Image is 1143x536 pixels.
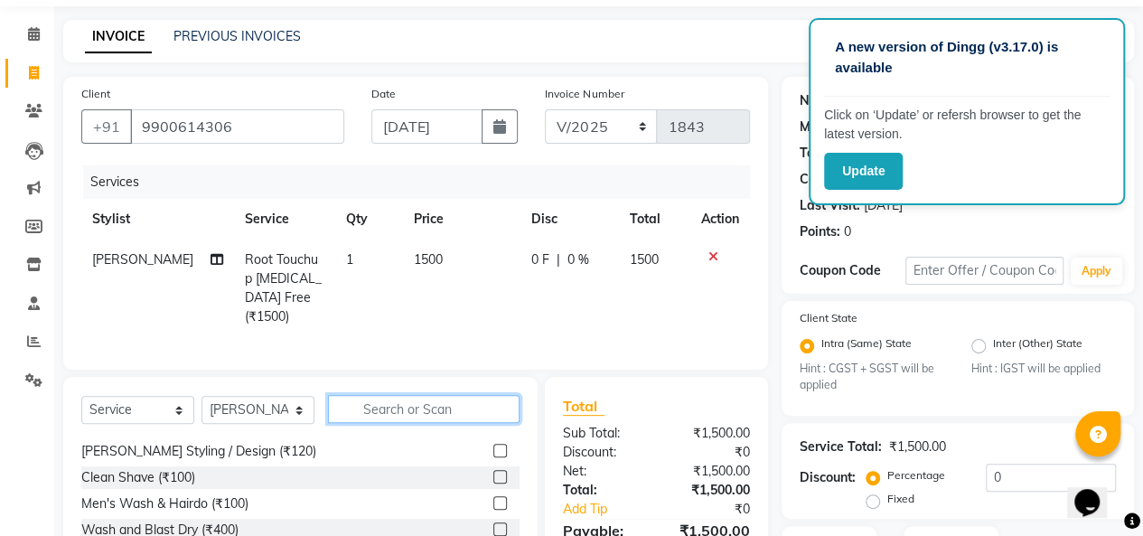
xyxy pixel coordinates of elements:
label: Client [81,86,110,102]
label: Client State [800,310,857,326]
input: Search by Name/Mobile/Email/Code [130,109,344,144]
label: Percentage [887,467,945,484]
span: 0 % [567,250,589,269]
a: PREVIOUS INVOICES [173,28,301,44]
div: Coupon Code [800,261,905,280]
div: Total Visits: [800,144,871,163]
div: Men's Wash & Hairdo (₹100) [81,494,248,513]
label: Date [371,86,396,102]
p: Click on ‘Update’ or refersh browser to get the latest version. [824,106,1110,144]
div: Last Visit: [800,196,860,215]
input: Search or Scan [328,395,520,423]
label: Invoice Number [545,86,623,102]
span: [PERSON_NAME] [92,251,193,268]
label: Fixed [887,491,914,507]
th: Action [690,199,750,240]
button: +91 [81,109,132,144]
div: ₹0 [656,443,764,462]
div: Discount: [800,468,856,487]
div: ₹1,500.00 [656,462,764,481]
div: [PERSON_NAME] Styling / Design (₹120) [81,442,316,461]
th: Total [618,199,690,240]
th: Disc [520,199,618,240]
div: Service Total: [800,437,882,456]
span: 1500 [629,251,658,268]
div: Name: [800,91,840,110]
button: Update [824,153,903,190]
small: Hint : CGST + SGST will be applied [800,361,944,394]
div: ₹1,500.00 [656,481,764,500]
span: | [557,250,560,269]
input: Enter Offer / Coupon Code [905,257,1063,285]
th: Qty [335,199,403,240]
p: A new version of Dingg (v3.17.0) is available [835,37,1099,78]
div: ₹1,500.00 [656,424,764,443]
label: Inter (Other) State [993,335,1082,357]
span: Total [563,397,604,416]
label: Intra (Same) State [821,335,912,357]
small: Hint : IGST will be applied [971,361,1116,377]
div: Discount: [549,443,657,462]
div: Net: [549,462,657,481]
span: 1 [346,251,353,268]
div: Services [83,165,764,199]
a: Add Tip [549,500,674,519]
th: Price [403,199,520,240]
div: ₹1,500.00 [889,437,946,456]
div: Clean Shave (₹100) [81,468,195,487]
a: INVOICE [85,21,152,53]
div: Points: [800,222,840,241]
th: Stylist [81,199,234,240]
button: Apply [1071,258,1122,285]
div: 0 [844,222,851,241]
div: ₹0 [674,500,764,519]
div: No Active Membership [800,118,1116,136]
iframe: chat widget [1067,464,1125,518]
div: Card on file: [800,170,874,189]
span: 0 F [531,250,549,269]
div: Membership: [800,118,878,136]
div: [DATE] [864,196,903,215]
span: Root Touchup [MEDICAL_DATA] Free (₹1500) [245,251,322,324]
div: Sub Total: [549,424,657,443]
th: Service [234,199,335,240]
span: 1500 [414,251,443,268]
div: Total: [549,481,657,500]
